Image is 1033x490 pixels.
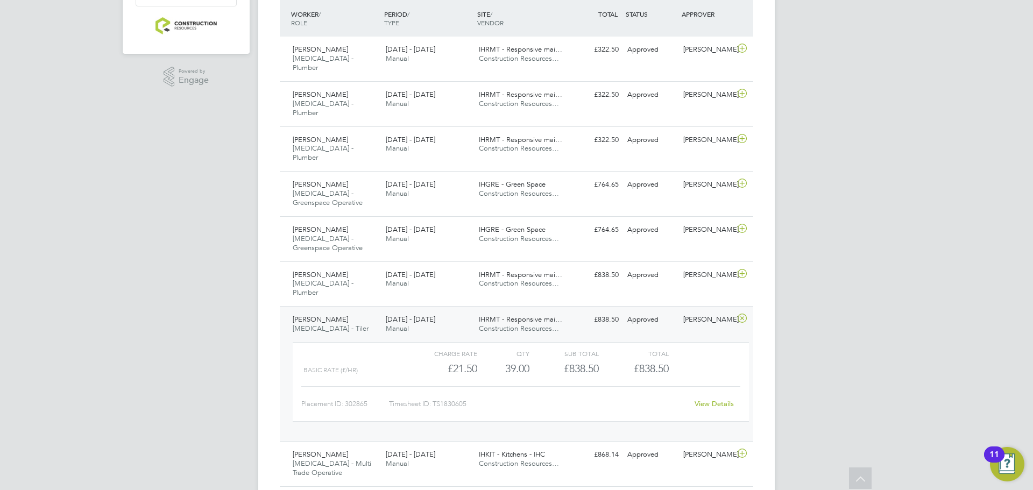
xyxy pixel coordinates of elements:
div: Charge rate [408,347,477,360]
div: [PERSON_NAME] [679,221,735,239]
div: [PERSON_NAME] [679,311,735,329]
span: / [319,10,321,18]
div: Approved [623,311,679,329]
div: APPROVER [679,4,735,24]
span: Powered by [179,67,209,76]
div: £322.50 [567,131,623,149]
div: Approved [623,176,679,194]
span: [PERSON_NAME] [293,135,348,144]
span: IHRMT - Responsive mai… [479,315,562,324]
div: 39.00 [477,360,529,378]
span: / [490,10,492,18]
div: £838.50 [529,360,599,378]
span: / [407,10,409,18]
div: WORKER [288,4,381,32]
span: [PERSON_NAME] [293,315,348,324]
span: IHRMT - Responsive mai… [479,90,562,99]
span: VENDOR [477,18,504,27]
span: IHRMT - Responsive mai… [479,135,562,144]
div: Approved [623,221,679,239]
div: Approved [623,41,679,59]
span: Construction Resources… [479,189,559,198]
span: [PERSON_NAME] [293,270,348,279]
span: Manual [386,189,409,198]
span: [PERSON_NAME] [293,90,348,99]
span: [DATE] - [DATE] [386,135,435,144]
span: [PERSON_NAME] [293,45,348,54]
span: [PERSON_NAME] [293,180,348,189]
span: Construction Resources… [479,99,559,108]
div: £322.50 [567,41,623,59]
span: Manual [386,324,409,333]
div: Timesheet ID: TS1830605 [389,395,688,413]
span: IHRMT - Responsive mai… [479,45,562,54]
span: Basic Rate (£/HR) [303,366,358,374]
span: [PERSON_NAME] [293,450,348,459]
div: Sub Total [529,347,599,360]
div: £322.50 [567,86,623,104]
div: SITE [475,4,568,32]
div: £838.50 [567,311,623,329]
a: Go to home page [136,17,237,34]
span: IHGRE - Green Space [479,225,546,234]
div: [PERSON_NAME] [679,86,735,104]
div: Placement ID: 302865 [301,395,389,413]
span: [DATE] - [DATE] [386,225,435,234]
span: Construction Resources… [479,324,559,333]
div: £764.65 [567,176,623,194]
span: ROLE [291,18,307,27]
span: [DATE] - [DATE] [386,270,435,279]
span: Construction Resources… [479,234,559,243]
a: View Details [695,399,734,408]
span: [MEDICAL_DATA] - Tiler [293,324,369,333]
div: Approved [623,446,679,464]
span: IHGRE - Green Space [479,180,546,189]
span: Manual [386,144,409,153]
div: PERIOD [381,4,475,32]
span: TYPE [384,18,399,27]
div: [PERSON_NAME] [679,446,735,464]
span: Construction Resources… [479,144,559,153]
span: [MEDICAL_DATA] - Plumber [293,99,353,117]
span: [MEDICAL_DATA] - Multi Trade Operative [293,459,371,477]
span: Manual [386,99,409,108]
span: [MEDICAL_DATA] - Greenspace Operative [293,189,363,207]
span: [PERSON_NAME] [293,225,348,234]
div: £868.14 [567,446,623,464]
img: construction-resources-logo-retina.png [155,17,217,34]
a: Powered byEngage [164,67,209,87]
span: Manual [386,234,409,243]
span: [MEDICAL_DATA] - Plumber [293,54,353,72]
span: Construction Resources… [479,459,559,468]
div: £21.50 [408,360,477,378]
div: [PERSON_NAME] [679,176,735,194]
div: 11 [989,455,999,468]
button: Open Resource Center, 11 new notifications [990,447,1024,481]
span: [DATE] - [DATE] [386,450,435,459]
div: Approved [623,266,679,284]
span: [DATE] - [DATE] [386,315,435,324]
span: Construction Resources… [479,54,559,63]
div: [PERSON_NAME] [679,266,735,284]
span: [DATE] - [DATE] [386,90,435,99]
div: STATUS [623,4,679,24]
span: Manual [386,54,409,63]
div: [PERSON_NAME] [679,131,735,149]
span: IHKIT - Kitchens - IHC [479,450,545,459]
span: [MEDICAL_DATA] - Plumber [293,144,353,162]
span: IHRMT - Responsive mai… [479,270,562,279]
span: £838.50 [634,362,669,375]
div: £838.50 [567,266,623,284]
div: Approved [623,131,679,149]
span: TOTAL [598,10,618,18]
span: Manual [386,459,409,468]
div: Total [599,347,668,360]
div: Approved [623,86,679,104]
div: QTY [477,347,529,360]
div: £764.65 [567,221,623,239]
span: [MEDICAL_DATA] - Plumber [293,279,353,297]
span: Manual [386,279,409,288]
div: [PERSON_NAME] [679,41,735,59]
span: Construction Resources… [479,279,559,288]
span: Engage [179,76,209,85]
